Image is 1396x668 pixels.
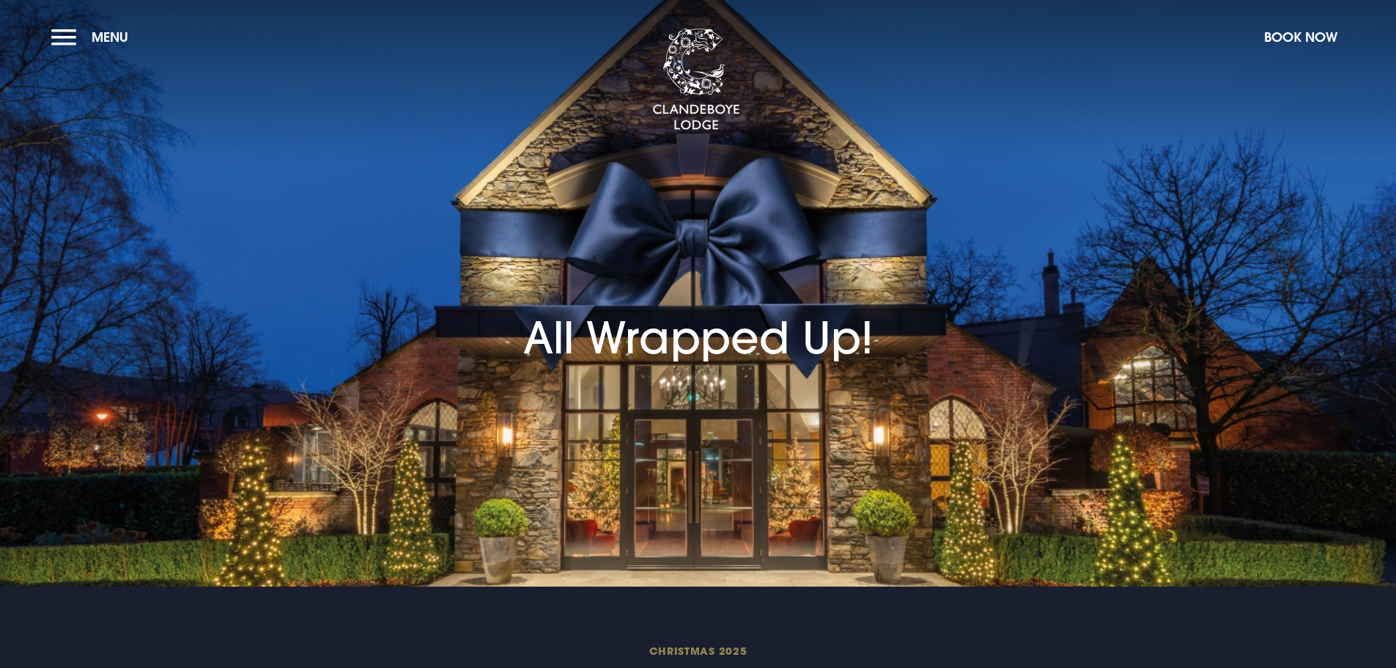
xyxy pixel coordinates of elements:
[652,29,740,131] img: Clandeboye Lodge
[1257,21,1345,53] button: Book Now
[92,29,128,45] span: Menu
[523,230,874,363] h1: All Wrapped Up!
[349,644,1046,658] span: Christmas 2025
[51,21,136,53] button: Menu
